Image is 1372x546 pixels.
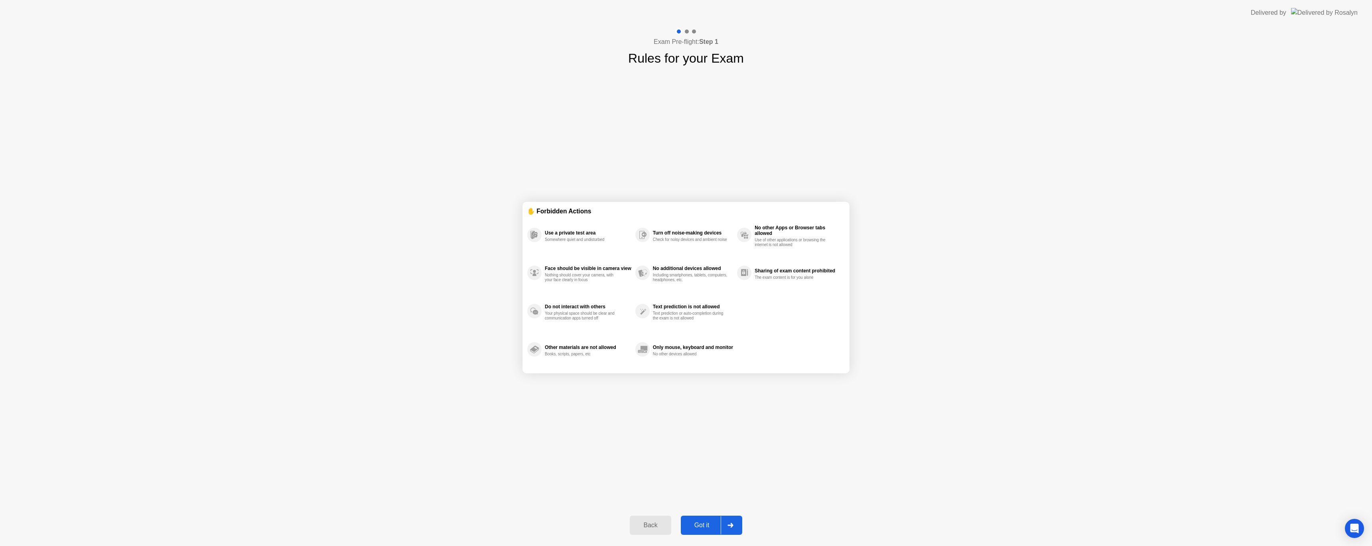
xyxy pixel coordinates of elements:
[545,345,631,350] div: Other materials are not allowed
[653,266,733,271] div: No additional devices allowed
[653,345,733,350] div: Only mouse, keyboard and monitor
[545,266,631,271] div: Face should be visible in camera view
[699,38,718,45] b: Step 1
[755,225,841,236] div: No other Apps or Browser tabs allowed
[681,516,742,535] button: Got it
[545,304,631,309] div: Do not interact with others
[628,49,744,68] h1: Rules for your Exam
[527,207,845,216] div: ✋ Forbidden Actions
[632,522,668,529] div: Back
[545,273,620,282] div: Nothing should cover your camera, with your face clearly in focus
[653,311,728,321] div: Text prediction or auto-completion during the exam is not allowed
[683,522,721,529] div: Got it
[545,237,620,242] div: Somewhere quiet and undisturbed
[755,238,830,247] div: Use of other applications or browsing the internet is not allowed
[653,304,733,309] div: Text prediction is not allowed
[653,237,728,242] div: Check for noisy devices and ambient noise
[545,311,620,321] div: Your physical space should be clear and communication apps turned off
[545,352,620,357] div: Books, scripts, papers, etc
[755,275,830,280] div: The exam content is for you alone
[1291,8,1358,17] img: Delivered by Rosalyn
[653,230,733,236] div: Turn off noise-making devices
[1251,8,1286,18] div: Delivered by
[545,230,631,236] div: Use a private test area
[653,352,728,357] div: No other devices allowed
[1345,519,1364,538] div: Open Intercom Messenger
[653,273,728,282] div: Including smartphones, tablets, computers, headphones, etc.
[630,516,671,535] button: Back
[755,268,841,274] div: Sharing of exam content prohibited
[654,37,718,47] h4: Exam Pre-flight:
